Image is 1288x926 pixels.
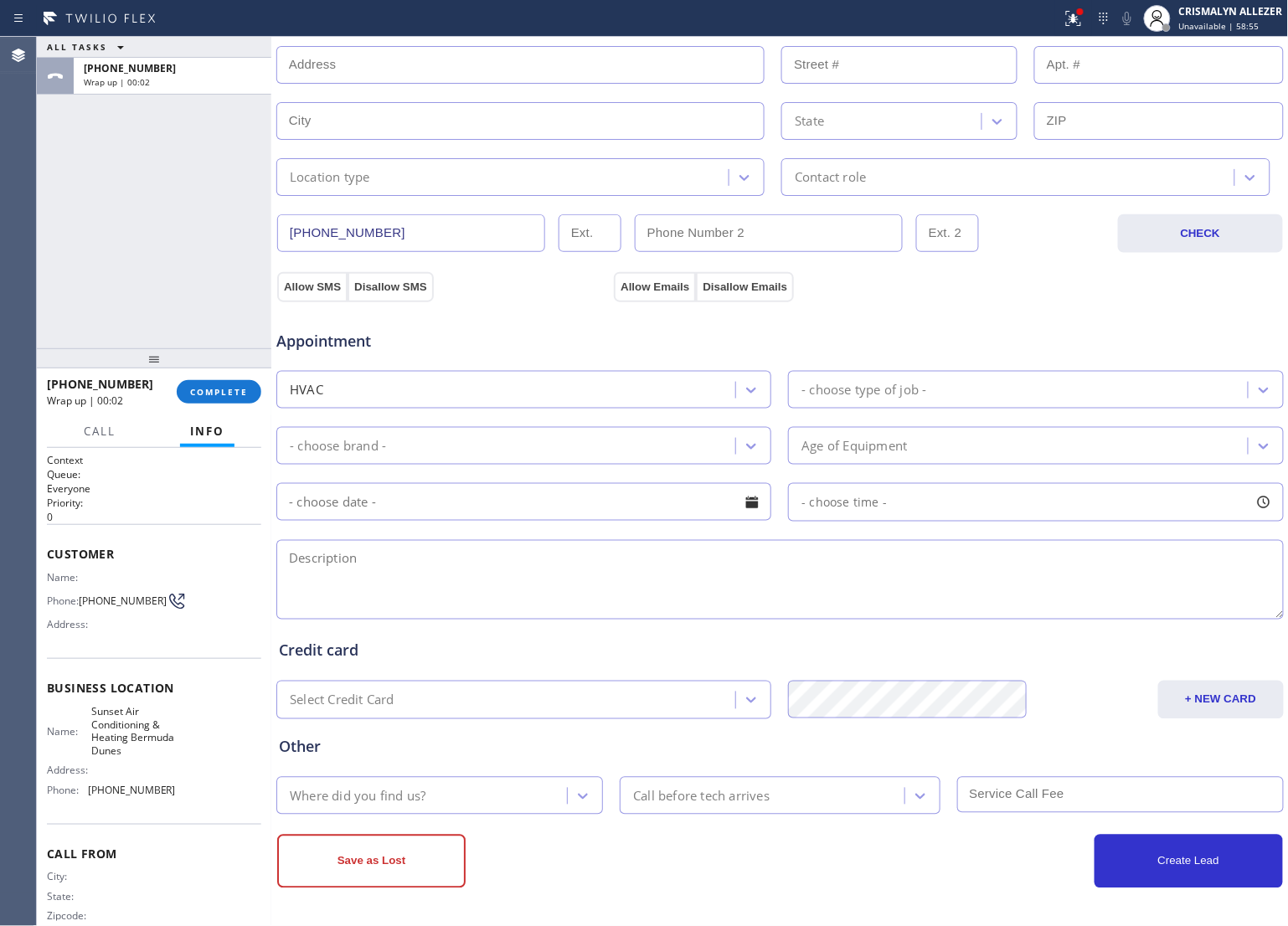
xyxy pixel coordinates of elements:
span: Zipcode: [47,910,91,923]
h2: Priority: [47,496,261,510]
div: CRISMALYN ALLEZER [1179,4,1283,18]
div: Call before tech arrives [633,786,770,805]
button: COMPLETE [177,380,261,404]
p: Everyone [47,481,261,496]
span: [PHONE_NUMBER] [79,594,167,607]
span: Wrap up | 00:02 [47,394,123,408]
button: Disallow Emails [696,272,794,302]
span: [PHONE_NUMBER] [84,61,176,75]
input: Phone Number [277,214,545,252]
input: ZIP [1034,102,1284,140]
span: Address: [47,618,91,630]
span: Call [84,424,116,439]
h2: Queue: [47,467,261,481]
span: Name: [47,571,91,584]
button: Call [74,415,126,448]
span: Info [190,424,224,439]
button: ALL TASKS [37,37,141,57]
h1: Context [47,453,261,467]
span: Appointment [276,330,610,352]
div: Select Credit Card [290,691,394,710]
span: COMPLETE [190,386,248,398]
div: HVAC [290,380,323,399]
span: Business location [47,680,261,696]
button: Info [180,415,234,448]
button: + NEW CARD [1158,681,1284,719]
div: Other [279,736,1281,759]
span: Unavailable | 58:55 [1179,20,1260,32]
div: - choose brand - [290,436,386,455]
input: Service Call Fee [957,777,1284,813]
button: Allow Emails [614,272,696,302]
div: State [795,111,824,131]
span: Wrap up | 00:02 [84,76,150,88]
span: Address: [47,764,91,776]
span: Phone: [47,784,88,796]
div: - choose type of job - [801,380,926,399]
button: Allow SMS [277,272,348,302]
button: Create Lead [1095,835,1283,888]
div: Credit card [279,640,1281,662]
span: Customer [47,546,261,562]
input: Street # [781,46,1018,84]
input: Apt. # [1034,46,1284,84]
div: Where did you find us? [290,786,425,805]
button: Disallow SMS [348,272,434,302]
p: 0 [47,510,261,524]
div: Location type [290,167,370,187]
input: Address [276,46,765,84]
div: Age of Equipment [801,436,907,455]
input: City [276,102,765,140]
span: Name: [47,725,91,738]
span: [PHONE_NUMBER] [47,376,153,392]
span: [PHONE_NUMBER] [88,784,176,796]
span: City: [47,871,91,883]
span: Phone: [47,594,79,607]
span: Call From [47,846,261,862]
span: State: [47,891,91,903]
span: ALL TASKS [47,41,107,53]
button: CHECK [1118,214,1283,253]
div: Contact role [795,167,866,187]
input: Ext. 2 [916,214,979,252]
input: - choose date - [276,483,771,521]
input: Ext. [559,214,621,252]
input: Phone Number 2 [635,214,903,252]
button: Save as Lost [277,835,466,888]
span: Sunset Air Conditioning & Heating Bermuda Dunes [91,705,175,757]
button: Mute [1115,7,1139,30]
span: - choose time - [801,494,887,510]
